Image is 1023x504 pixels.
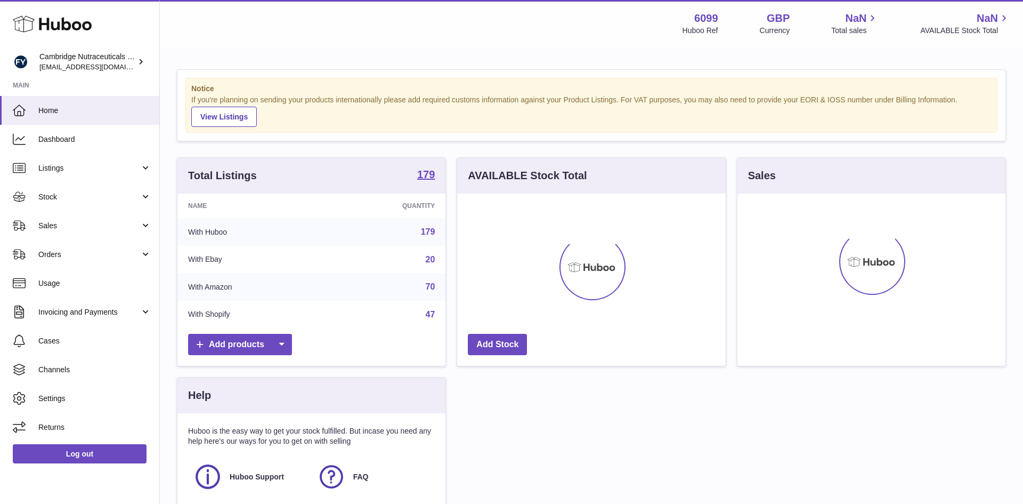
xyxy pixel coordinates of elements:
a: 179 [421,227,435,236]
a: NaN Total sales [831,11,879,36]
span: Huboo Support [230,472,284,482]
span: Channels [38,365,151,375]
strong: Notice [191,84,992,94]
a: 47 [426,310,435,319]
th: Quantity [324,194,445,218]
span: Usage [38,278,151,289]
span: FAQ [353,472,369,482]
div: Currency [760,26,790,36]
th: Name [177,194,324,218]
strong: 179 [417,169,435,180]
h3: Sales [748,169,776,183]
span: [EMAIL_ADDRESS][DOMAIN_NAME] [39,62,157,71]
div: Huboo Ref [683,26,718,36]
span: Cases [38,336,151,346]
a: Huboo Support [193,462,306,491]
a: Log out [13,444,147,463]
span: AVAILABLE Stock Total [920,26,1010,36]
span: Orders [38,250,140,260]
td: With Huboo [177,218,324,246]
span: Settings [38,394,151,404]
a: Add products [188,334,292,356]
td: With Shopify [177,301,324,329]
span: Total sales [831,26,879,36]
span: NaN [845,11,866,26]
h3: Total Listings [188,169,257,183]
span: Stock [38,192,140,202]
a: 179 [417,169,435,182]
span: Invoicing and Payments [38,307,140,317]
div: Cambridge Nutraceuticals Ltd [39,52,135,72]
a: NaN AVAILABLE Stock Total [920,11,1010,36]
p: Huboo is the easy way to get your stock fulfilled. But incase you need any help here's our ways f... [188,426,435,446]
a: 70 [426,282,435,291]
td: With Amazon [177,273,324,301]
strong: 6099 [694,11,718,26]
span: Listings [38,163,140,173]
div: If you're planning on sending your products internationally please add required customs informati... [191,95,992,127]
strong: GBP [767,11,790,26]
span: Dashboard [38,134,151,145]
span: Home [38,106,151,116]
td: With Ebay [177,246,324,274]
h3: AVAILABLE Stock Total [468,169,587,183]
a: FAQ [317,462,430,491]
span: Sales [38,221,140,231]
span: Returns [38,422,151,433]
a: Add Stock [468,334,527,356]
h3: Help [188,388,211,403]
span: NaN [977,11,998,26]
img: huboo@camnutra.com [13,54,29,70]
a: View Listings [191,107,257,127]
a: 20 [426,255,435,264]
